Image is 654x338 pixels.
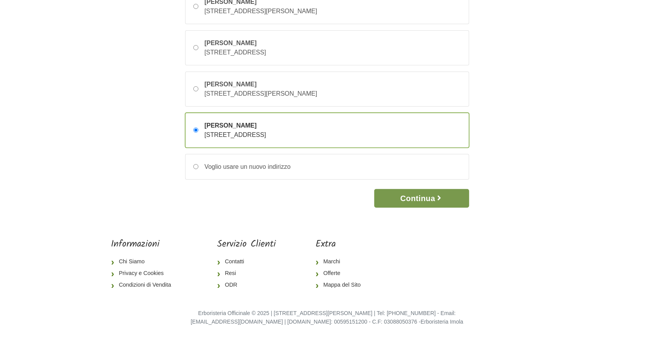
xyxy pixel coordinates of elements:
[111,279,177,291] a: Condizioni di Vendita
[217,239,276,250] h5: Servizio Clienti
[205,8,317,14] span: [STREET_ADDRESS][PERSON_NAME]
[407,239,543,266] iframe: fb:page Facebook Social Plugin
[198,162,291,172] div: Voglio usare un nuovo indirizzo
[205,49,266,56] span: [STREET_ADDRESS]
[316,256,367,268] a: Marchi
[217,256,276,268] a: Contatti
[111,239,177,250] h5: Informazioni
[191,310,463,325] small: Erboristeria Officinale © 2025 | [STREET_ADDRESS][PERSON_NAME] | Tel: [PHONE_NUMBER] - Email: [EM...
[217,268,276,279] a: Resi
[193,86,198,91] input: [PERSON_NAME] [STREET_ADDRESS][PERSON_NAME]
[217,279,276,291] a: ODR
[316,279,367,291] a: Mappa del Sito
[205,39,266,48] span: [PERSON_NAME]
[193,164,198,169] input: Voglio usare un nuovo indirizzo
[374,189,469,208] button: Continua
[316,239,367,250] h5: Extra
[193,4,198,9] input: [PERSON_NAME] [STREET_ADDRESS][PERSON_NAME]
[316,268,367,279] a: Offerte
[205,90,317,97] span: [STREET_ADDRESS][PERSON_NAME]
[205,80,317,89] span: [PERSON_NAME]
[193,45,198,50] input: [PERSON_NAME] [STREET_ADDRESS]
[193,128,198,133] input: [PERSON_NAME] [STREET_ADDRESS]
[421,319,463,325] a: Erboristeria Imola
[111,268,177,279] a: Privacy e Cookies
[205,121,266,130] span: [PERSON_NAME]
[111,256,177,268] a: Chi Siamo
[205,131,266,138] span: [STREET_ADDRESS]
